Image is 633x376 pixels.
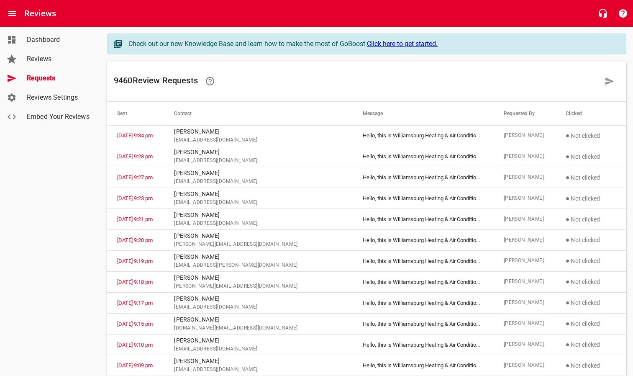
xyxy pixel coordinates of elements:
[174,211,343,219] p: [PERSON_NAME]
[504,340,546,349] span: [PERSON_NAME]
[566,152,616,162] p: Not clicked
[566,193,616,203] p: Not clicked
[504,299,546,307] span: [PERSON_NAME]
[117,342,153,348] a: [DATE] 9:10 pm
[174,357,343,366] p: [PERSON_NAME]
[114,71,600,91] h6: 9460 Review Request s
[174,198,343,207] span: [EMAIL_ADDRESS][DOMAIN_NAME]
[504,257,546,265] span: [PERSON_NAME]
[174,252,343,261] p: [PERSON_NAME]
[174,366,343,374] span: [EMAIL_ADDRESS][DOMAIN_NAME]
[174,190,343,198] p: [PERSON_NAME]
[174,303,343,312] span: [EMAIL_ADDRESS][DOMAIN_NAME]
[566,298,616,308] p: Not clicked
[613,3,633,23] button: Support Portal
[504,278,546,286] span: [PERSON_NAME]
[566,256,616,266] p: Not clicked
[174,178,343,186] span: [EMAIL_ADDRESS][DOMAIN_NAME]
[353,146,493,167] td: Hello, this is Williamsburg Heating & Air Conditio ...
[353,271,493,292] td: Hello, this is Williamsburg Heating & Air Conditio ...
[504,236,546,245] span: [PERSON_NAME]
[174,148,343,157] p: [PERSON_NAME]
[566,214,616,224] p: Not clicked
[117,362,153,368] a: [DATE] 9:09 pm
[566,340,570,348] span: ●
[174,336,343,345] p: [PERSON_NAME]
[504,319,546,328] span: [PERSON_NAME]
[27,35,90,45] span: Dashboard
[353,313,493,334] td: Hello, this is Williamsburg Heating & Air Conditio ...
[504,215,546,224] span: [PERSON_NAME]
[566,277,616,287] p: Not clicked
[117,153,153,160] a: [DATE] 9:28 pm
[24,7,56,20] h6: Reviews
[353,250,493,271] td: Hello, this is Williamsburg Heating & Air Conditio ...
[504,131,546,140] span: [PERSON_NAME]
[353,125,493,146] td: Hello, this is Williamsburg Heating & Air Conditio ...
[117,132,153,139] a: [DATE] 9:34 pm
[353,209,493,230] td: Hello, this is Williamsburg Heating & Air Conditio ...
[566,131,616,141] p: Not clicked
[566,131,570,139] span: ●
[117,216,153,222] a: [DATE] 9:21 pm
[2,3,22,23] button: Open drawer
[504,173,546,182] span: [PERSON_NAME]
[353,102,493,125] th: Message
[367,40,438,48] a: Click here to get started.
[566,299,570,306] span: ●
[566,236,570,244] span: ●
[556,102,626,125] th: Clicked
[494,102,556,125] th: Requested By
[174,282,343,291] span: [PERSON_NAME][EMAIL_ADDRESS][DOMAIN_NAME]
[27,112,90,122] span: Embed Your Reviews
[353,355,493,376] td: Hello, this is Williamsburg Heating & Air Conditio ...
[504,194,546,203] span: [PERSON_NAME]
[117,321,153,327] a: [DATE] 9:15 pm
[27,54,90,64] span: Reviews
[174,127,343,136] p: [PERSON_NAME]
[566,361,570,369] span: ●
[117,300,153,306] a: [DATE] 9:17 pm
[117,174,153,180] a: [DATE] 9:27 pm
[174,294,343,303] p: [PERSON_NAME]
[566,319,616,329] p: Not clicked
[117,258,153,264] a: [DATE] 9:19 pm
[174,315,343,324] p: [PERSON_NAME]
[107,102,164,125] th: Sent
[566,194,570,202] span: ●
[566,173,616,183] p: Not clicked
[566,257,570,265] span: ●
[566,152,570,160] span: ●
[128,39,618,49] div: Check out our new Knowledge Base and learn how to make the most of GoBoost.
[174,261,343,270] span: [EMAIL_ADDRESS][PERSON_NAME][DOMAIN_NAME]
[353,188,493,209] td: Hello, this is Williamsburg Heating & Air Conditio ...
[117,279,153,285] a: [DATE] 9:18 pm
[174,240,343,249] span: [PERSON_NAME][EMAIL_ADDRESS][DOMAIN_NAME]
[593,3,613,23] button: Live Chat
[27,93,90,103] span: Reviews Settings
[174,169,343,178] p: [PERSON_NAME]
[566,215,570,223] span: ●
[117,195,153,201] a: [DATE] 9:23 pm
[566,235,616,245] p: Not clicked
[174,232,343,240] p: [PERSON_NAME]
[504,152,546,161] span: [PERSON_NAME]
[566,319,570,327] span: ●
[353,292,493,313] td: Hello, this is Williamsburg Heating & Air Conditio ...
[200,71,220,91] a: Learn how requesting reviews can improve your online presence
[566,278,570,286] span: ●
[353,167,493,188] td: Hello, this is Williamsburg Heating & Air Conditio ...
[164,102,353,125] th: Contact
[27,73,90,83] span: Requests
[353,230,493,251] td: Hello, this is Williamsburg Heating & Air Conditio ...
[504,361,546,370] span: [PERSON_NAME]
[600,71,620,91] a: Request a review
[174,136,343,144] span: [EMAIL_ADDRESS][DOMAIN_NAME]
[566,340,616,350] p: Not clicked
[353,334,493,355] td: Hello, this is Williamsburg Heating & Air Conditio ...
[566,361,616,371] p: Not clicked
[117,237,153,243] a: [DATE] 9:20 pm
[174,273,343,282] p: [PERSON_NAME]
[174,219,343,228] span: [EMAIL_ADDRESS][DOMAIN_NAME]
[566,173,570,181] span: ●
